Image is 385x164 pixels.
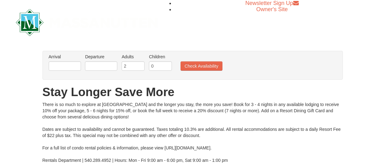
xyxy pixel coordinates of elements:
label: Children [149,54,172,60]
img: Massanutten Resort Logo [16,9,158,36]
a: Owner's Site [256,6,288,12]
label: Adults [122,54,145,60]
label: Arrival [49,54,81,60]
div: There is so much to explore at [GEOGRAPHIC_DATA] and the longer you stay, the more you save! Book... [43,101,343,163]
a: Massanutten Resort [16,14,158,29]
label: Departure [85,54,117,60]
button: Check Availability [181,61,222,71]
h1: Stay Longer Save More [43,86,343,98]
